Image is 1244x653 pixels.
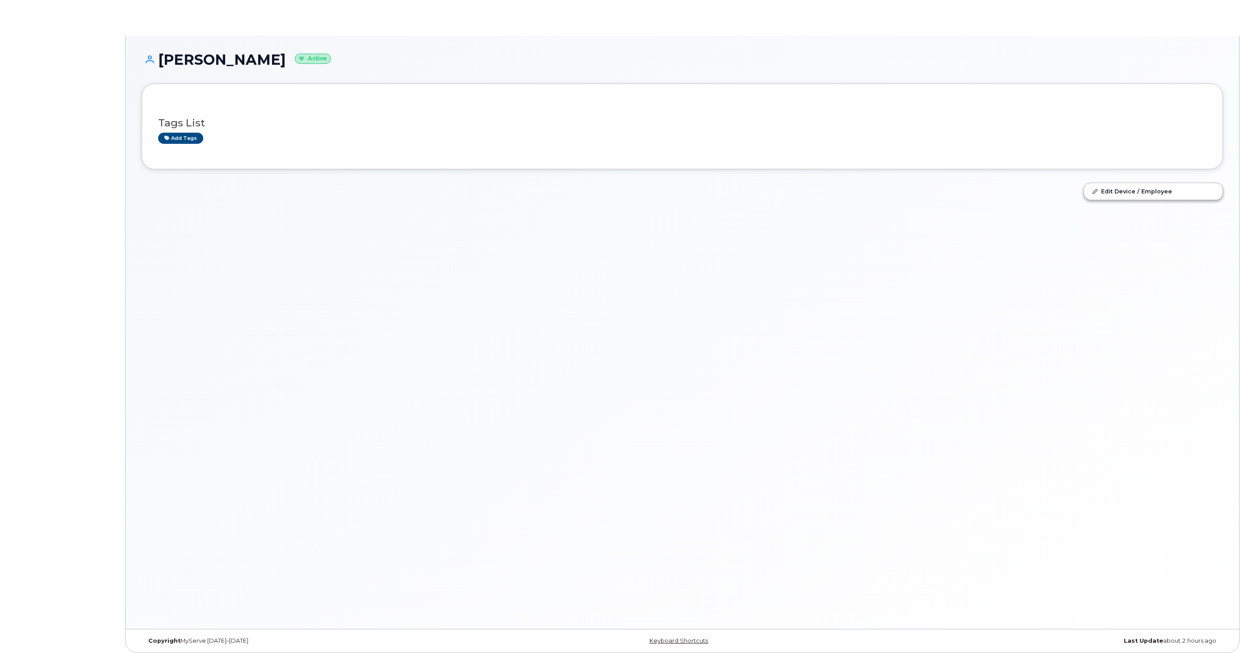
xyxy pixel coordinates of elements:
[295,54,331,64] small: Active
[148,637,180,644] strong: Copyright
[1124,637,1163,644] strong: Last Update
[158,133,203,144] a: Add tags
[1084,183,1223,199] a: Edit Device / Employee
[142,52,1223,67] h1: [PERSON_NAME]
[649,637,708,644] a: Keyboard Shortcuts
[158,117,1206,129] h3: Tags List
[863,637,1223,645] div: about 2 hours ago
[142,637,502,645] div: MyServe [DATE]–[DATE]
